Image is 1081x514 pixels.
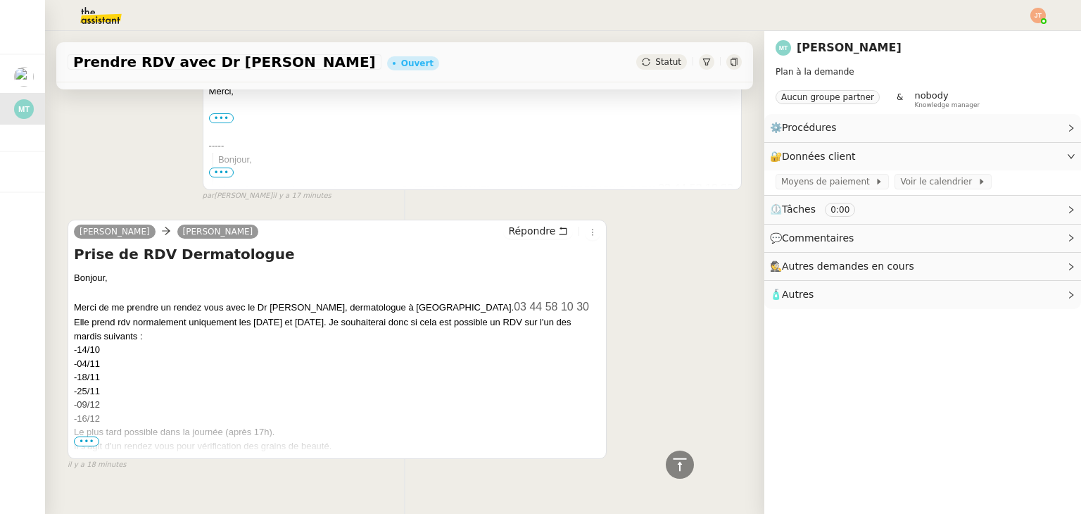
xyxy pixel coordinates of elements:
[914,90,948,101] span: nobody
[73,55,376,69] span: Prendre RDV avec Dr [PERSON_NAME]
[914,90,980,108] app-user-label: Knowledge manager
[209,139,735,153] div: -----
[782,203,816,215] span: Tâches
[74,244,600,264] h4: Prise de RDV Dermatologue
[218,153,735,362] div: Bonjour,
[776,67,854,77] span: Plan à la demande
[770,149,861,165] span: 🔐
[764,114,1081,142] div: ⚙️Procédures
[508,224,555,238] span: Répondre
[74,271,600,480] div: Bonjour,
[764,225,1081,252] div: 💬Commentaires
[770,261,921,272] span: 🕵️
[782,232,854,244] span: Commentaires
[74,225,156,238] a: [PERSON_NAME]
[74,398,600,412] div: -09/12
[782,289,814,300] span: Autres
[209,168,234,177] span: •••
[272,190,331,202] span: il y a 17 minutes
[203,190,331,202] small: [PERSON_NAME]
[503,223,573,239] button: Répondre
[825,203,855,217] nz-tag: 0:00
[209,113,234,123] label: •••
[770,289,814,300] span: 🧴
[658,182,733,194] span: 03 44 58 10 30
[14,99,34,119] img: svg
[74,315,600,343] div: Elle prend rdv normalement uniquement les [DATE] et [DATE]. Je souhaiterai donc si cela est possi...
[183,227,253,237] span: [PERSON_NAME]
[776,40,791,56] img: svg
[770,232,860,244] span: 💬
[1030,8,1046,23] img: svg
[764,196,1081,223] div: ⏲️Tâches 0:00
[782,122,837,133] span: Procédures
[74,453,600,467] div: Merci d'avance,
[797,41,902,54] a: [PERSON_NAME]
[74,370,600,384] div: -18/11
[209,84,735,99] div: Merci,
[782,151,856,162] span: Données client
[764,253,1081,280] div: 🕵️Autres demandes en cours
[74,412,600,426] div: -16/12
[776,90,880,104] nz-tag: Aucun groupe partner
[770,120,843,136] span: ⚙️
[655,57,681,67] span: Statut
[764,281,1081,308] div: 🧴Autres
[74,357,600,371] div: -04/11
[781,175,875,189] span: Moyens de paiement
[74,439,600,453] div: Il s'agit d'un rendez vous pour vérification des grains de beauté.
[74,425,600,439] div: Le plus tard possible dans la journée (après 17h).
[218,180,735,197] div: Merci de me prendre un rendez vous avec le Dr [PERSON_NAME], dermatologue à [GEOGRAPHIC_DATA].
[900,175,977,189] span: Voir le calendrier
[514,301,589,313] span: 03 44 58 10 30
[74,343,600,357] div: -14/10
[68,459,127,471] span: il y a 18 minutes
[897,90,903,108] span: &
[74,384,600,399] div: -25/11
[74,299,600,315] div: Merci de me prendre un rendez vous avec le Dr [PERSON_NAME], dermatologue à [GEOGRAPHIC_DATA].
[914,101,980,109] span: Knowledge manager
[74,437,99,446] span: •••
[203,190,215,202] span: par
[782,261,914,272] span: Autres demandes en cours
[770,203,867,215] span: ⏲️
[14,67,34,87] img: users%2F37wbV9IbQuXMU0UH0ngzBXzaEe12%2Favatar%2Fcba66ece-c48a-48c8-9897-a2adc1834457
[764,143,1081,170] div: 🔐Données client
[401,59,434,68] div: Ouvert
